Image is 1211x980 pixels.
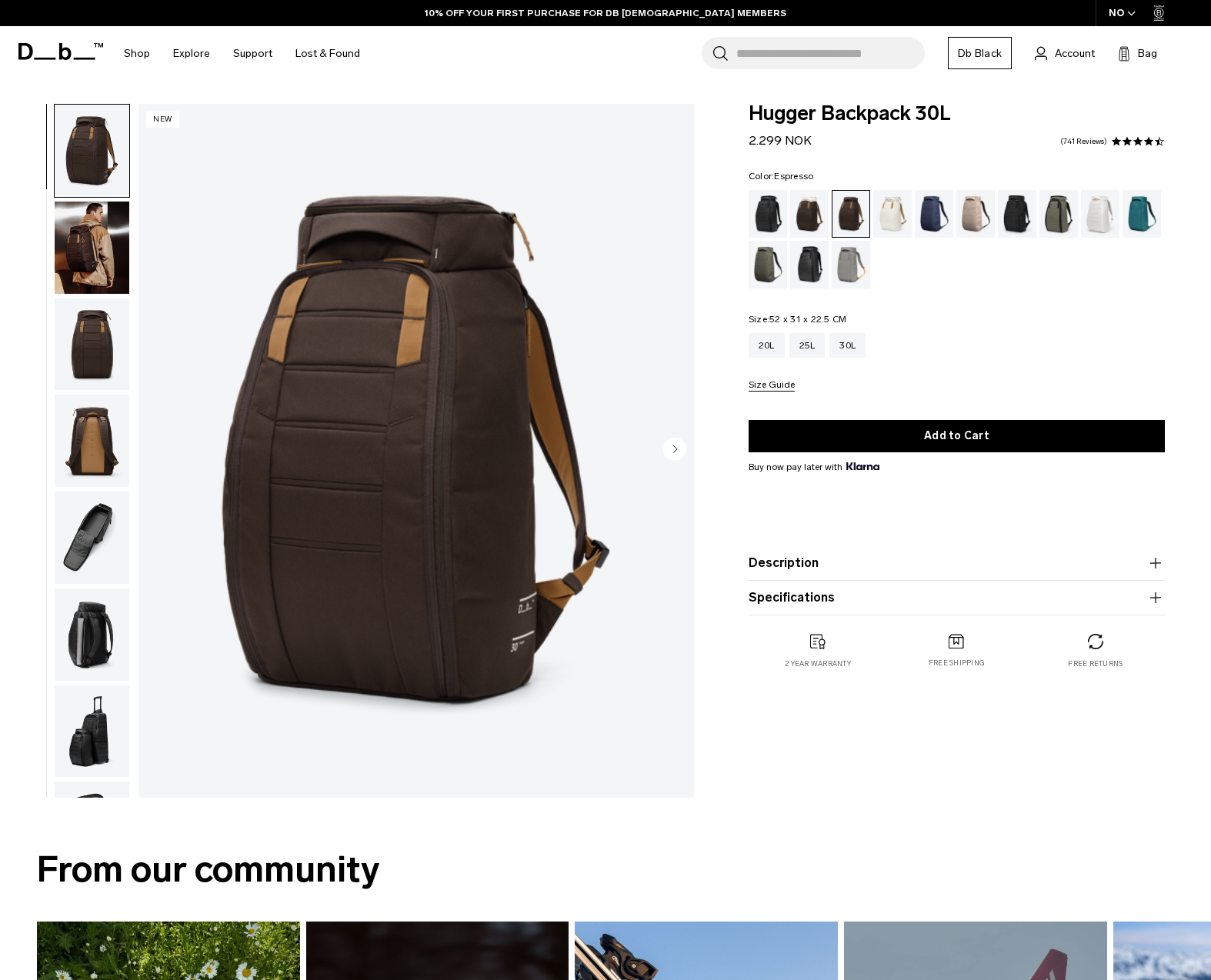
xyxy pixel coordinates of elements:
[55,298,129,391] img: Hugger Backpack 30L Espresso
[55,588,129,681] img: Hugger Backpack 30L Espresso
[769,314,846,325] span: 52 x 31 x 22.5 CM
[1035,44,1095,62] a: Account
[790,241,829,288] a: Reflective Black
[54,394,130,488] button: Hugger Backpack 30L Espresso
[173,26,210,81] a: Explore
[749,104,1165,124] span: Hugger Backpack 30L
[54,298,130,392] button: Hugger Backpack 30L Espresso
[138,104,694,798] img: Hugger Backpack 30L Espresso
[37,842,1174,897] h2: From our community
[749,554,1165,572] button: Description
[55,395,129,487] img: Hugger Backpack 30L Espresso
[1055,45,1095,62] span: Account
[55,685,129,778] img: Hugger Backpack 30L Espresso
[124,26,150,81] a: Shop
[749,333,785,358] a: 20L
[1138,45,1157,62] span: Bag
[956,190,995,238] a: Fogbow Beige
[663,438,686,464] button: Next slide
[749,460,879,474] span: Buy now pay later with
[749,133,812,148] span: 2.299 NOK
[54,201,130,295] button: Hugger Backpack 30L Espresso
[55,202,129,294] img: Hugger Backpack 30L Espresso
[749,241,787,288] a: Moss Green
[146,112,179,128] p: New
[54,491,130,585] button: Hugger Backpack 30L Espresso
[832,190,870,238] a: Espresso
[790,190,829,238] a: Cappuccino
[929,658,985,668] p: Free shipping
[295,26,360,81] a: Lost & Found
[138,104,694,798] li: 1 / 10
[785,658,851,669] p: 2 year warranty
[749,420,1165,452] button: Add to Cart
[829,333,866,358] a: 30L
[55,492,129,584] img: Hugger Backpack 30L Espresso
[1060,138,1107,145] a: 741 reviews
[915,190,953,238] a: Blue Hour
[54,685,130,778] button: Hugger Backpack 30L Espresso
[749,588,1165,607] button: Specifications
[1068,658,1123,669] p: Free returns
[1123,190,1161,238] a: Midnight Teal
[1081,190,1119,238] a: Clean Slate
[233,26,272,81] a: Support
[789,333,826,358] a: 25L
[425,6,786,20] a: 10% OFF YOUR FIRST PURCHASE FOR DB [DEMOGRAPHIC_DATA] MEMBERS
[54,104,130,198] button: Hugger Backpack 30L Espresso
[54,781,130,875] button: Hugger Backpack 30L Espresso
[54,588,130,682] button: Hugger Backpack 30L Espresso
[55,782,129,874] img: Hugger Backpack 30L Espresso
[774,171,813,182] span: Espresso
[55,105,129,197] img: Hugger Backpack 30L Espresso
[749,315,847,324] legend: Size:
[832,241,870,288] a: Sand Grey
[749,380,795,392] button: Size Guide
[1039,190,1078,238] a: Forest Green
[1118,44,1157,62] button: Bag
[873,190,912,238] a: Oatmilk
[948,37,1012,69] a: Db Black
[749,190,787,238] a: Black Out
[846,462,879,470] img: {"height" => 20, "alt" => "Klarna"}
[749,172,814,181] legend: Color:
[112,26,372,81] nav: Main Navigation
[998,190,1036,238] a: Charcoal Grey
